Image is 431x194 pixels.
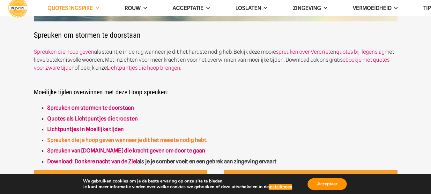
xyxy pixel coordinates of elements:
span: Acceptatie [173,5,204,11]
a: Geef een donatie [224,170,398,186]
p: Je kunt meer informatie vinden over welke cookies we gebruiken of deze uitschakelen in de . [83,184,293,190]
a: Download: Donkere nacht van de Ziel [47,158,137,165]
strong: als je je somber voelt en een gebrek aan zingeving ervaart [47,158,277,165]
a: Lichtpuntjes in Moeilijke tijden [47,126,124,132]
a: Spreuken die hoop geven [34,49,94,55]
p: We gebruiken cookies om je de beste ervaring op onze site te bieden. [83,178,293,184]
a: Lichtpuntjes die hoop brengen [107,65,180,71]
h5: Moeilijke tijden overwinnen met deze Hoop spreuken: [34,80,398,96]
span: Zingeving [293,5,321,11]
a: Spreuken die je hoop geven wanneer je dit het meeste nodig hebt. [47,137,207,143]
span: VERMOEIDHEID [353,5,391,11]
a: eboekje met quotes voor zware tijden [34,57,390,71]
button: instellingen [269,184,292,190]
a: Ontvang Zingeving in je mailbox [34,170,208,186]
button: Accepteer [308,178,347,190]
span: ROUW [125,5,141,11]
a: Spreuken om stormen te doorstaan [47,105,134,111]
p: als steuntje in de rug wanneer je dit het hardste nodig heb. Bekijk deze mooie en met lieve betek... [34,48,398,72]
a: Spreuken van [DOMAIN_NAME] die kracht geven om door te gaan [47,147,205,154]
a: spreuken over Verdriet [276,49,330,55]
a: quotes bij Tegenslag [336,49,384,55]
a: “Quotes als Lichtpuntjes die hoop brengen” (bewerken) [47,115,138,122]
span: QUOTES INGSPIRE [48,5,93,11]
span: Loslaten [235,5,261,11]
